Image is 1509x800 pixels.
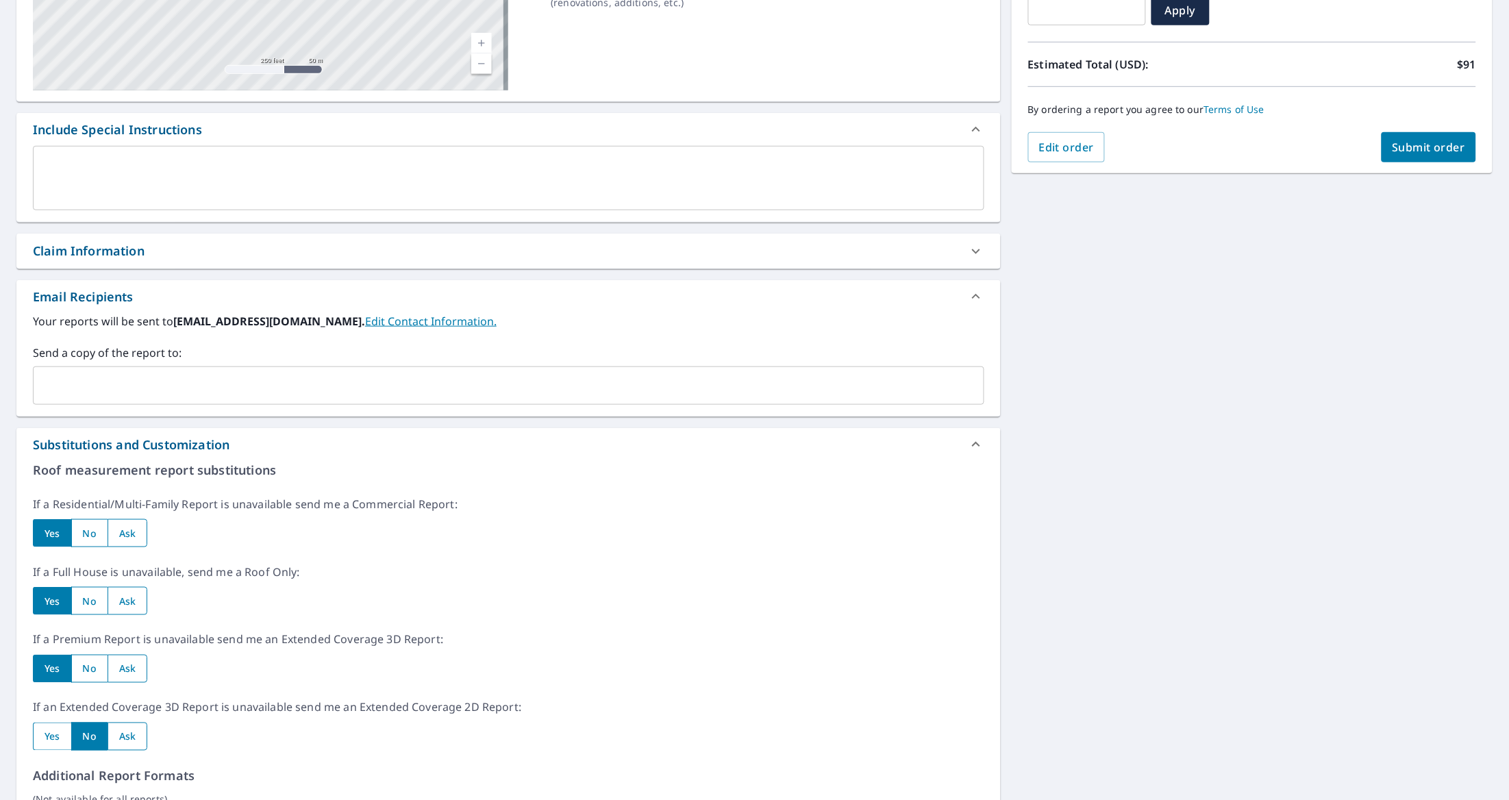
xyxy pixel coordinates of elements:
[33,121,202,139] div: Include Special Instructions
[1028,132,1106,162] button: Edit order
[33,242,145,260] div: Claim Information
[365,314,497,329] a: EditContactInfo
[1039,140,1095,155] span: Edit order
[33,699,984,716] p: If an Extended Coverage 3D Report is unavailable send me an Extended Coverage 2D Report:
[1028,103,1476,116] p: By ordering a report you agree to our
[173,314,365,329] b: [EMAIL_ADDRESS][DOMAIN_NAME].
[471,53,492,74] a: Current Level 17, Zoom Out
[33,288,134,306] div: Email Recipients
[33,496,984,512] p: If a Residential/Multi-Family Report is unavailable send me a Commercial Report:
[1393,140,1466,155] span: Submit order
[33,313,984,329] label: Your reports will be sent to
[33,461,984,479] p: Roof measurement report substitutions
[16,280,1001,313] div: Email Recipients
[33,436,229,454] div: Substitutions and Customization
[33,345,984,361] label: Send a copy of the report to:
[1028,56,1252,73] p: Estimated Total (USD):
[16,234,1001,268] div: Claim Information
[471,33,492,53] a: Current Level 17, Zoom In
[1382,132,1477,162] button: Submit order
[16,428,1001,461] div: Substitutions and Customization
[33,767,984,786] p: Additional Report Formats
[33,632,984,648] p: If a Premium Report is unavailable send me an Extended Coverage 3D Report:
[1458,56,1476,73] p: $91
[1162,3,1199,18] span: Apply
[16,113,1001,146] div: Include Special Instructions
[1204,103,1265,116] a: Terms of Use
[33,564,984,580] p: If a Full House is unavailable, send me a Roof Only:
